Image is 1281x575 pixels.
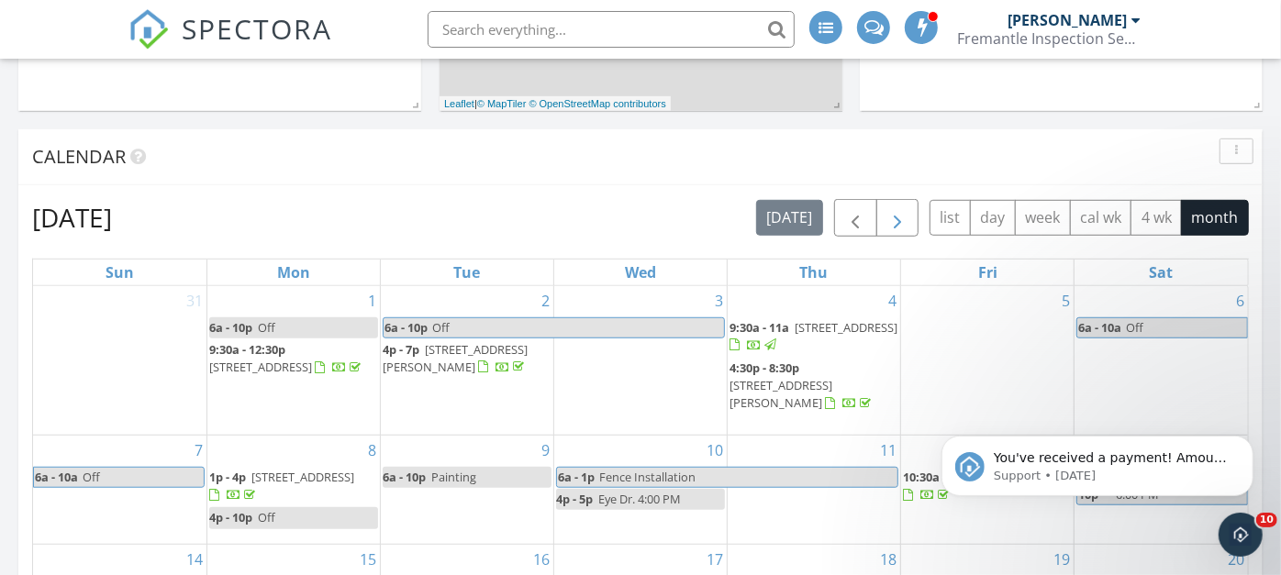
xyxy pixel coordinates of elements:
[970,200,1016,236] button: day
[1077,318,1122,337] span: 6a - 10a
[450,260,484,285] a: Tuesday
[273,260,314,285] a: Monday
[432,319,450,336] span: Off
[1126,319,1143,336] span: Off
[795,319,897,336] span: [STREET_ADDRESS]
[553,436,727,545] td: Go to September 10, 2025
[1131,200,1182,236] button: 4 wk
[1146,260,1177,285] a: Saturday
[32,199,112,236] h2: [DATE]
[730,377,832,411] span: [STREET_ADDRESS][PERSON_NAME]
[258,319,275,336] span: Off
[598,491,681,507] span: Eye Dr. 4:00 PM
[730,359,874,411] a: 4:30p - 8:30p [STREET_ADDRESS][PERSON_NAME]
[529,545,553,574] a: Go to September 16, 2025
[599,469,696,485] span: Fence Installation
[903,469,1071,503] a: 10:30a - 2p [STREET_ADDRESS]
[1181,200,1249,236] button: month
[728,286,901,436] td: Go to September 4, 2025
[1008,11,1127,29] div: [PERSON_NAME]
[1256,513,1277,527] span: 10
[80,53,316,269] span: You've received a payment! Amount $625.00 Fee $0.00 Net $625.00 Transaction # pi_3SBiqJK7snlDGpRF...
[703,545,727,574] a: Go to September 17, 2025
[209,359,312,375] span: [STREET_ADDRESS]
[876,545,900,574] a: Go to September 18, 2025
[251,469,354,485] span: [STREET_ADDRESS]
[444,98,474,109] a: Leaflet
[730,317,898,357] a: 9:30a - 11a [STREET_ADDRESS]
[553,286,727,436] td: Go to September 3, 2025
[1050,545,1074,574] a: Go to September 19, 2025
[538,436,553,465] a: Go to September 9, 2025
[834,199,877,237] button: Previous month
[209,341,364,375] a: 9:30a - 12:30p [STREET_ADDRESS]
[183,286,206,315] a: Go to August 31, 2025
[80,71,317,87] p: Message from Support, sent 1d ago
[901,436,1075,545] td: Go to September 12, 2025
[383,341,419,358] span: 4p - 7p
[258,509,275,525] span: Off
[356,545,380,574] a: Go to September 15, 2025
[83,469,100,485] span: Off
[383,469,426,485] span: 6a - 10p
[209,319,252,336] span: 6a - 10p
[1070,200,1132,236] button: cal wk
[730,359,799,376] span: 4:30p - 8:30p
[703,436,727,465] a: Go to September 10, 2025
[209,467,378,506] a: 1p - 4p [STREET_ADDRESS]
[206,436,380,545] td: Go to September 8, 2025
[621,260,660,285] a: Wednesday
[957,29,1141,48] div: Fremantle Inspection Services
[538,286,553,315] a: Go to September 2, 2025
[440,96,671,112] div: |
[1224,545,1248,574] a: Go to September 20, 2025
[876,436,900,465] a: Go to September 11, 2025
[1232,286,1248,315] a: Go to September 6, 2025
[364,286,380,315] a: Go to September 1, 2025
[364,436,380,465] a: Go to September 8, 2025
[33,436,206,545] td: Go to September 7, 2025
[1058,286,1074,315] a: Go to September 5, 2025
[191,436,206,465] a: Go to September 7, 2025
[383,341,528,375] a: 4p - 7p [STREET_ADDRESS][PERSON_NAME]
[876,199,919,237] button: Next month
[128,25,332,63] a: SPECTORA
[428,11,795,48] input: Search everything...
[209,339,378,379] a: 9:30a - 12:30p [STREET_ADDRESS]
[33,286,206,436] td: Go to August 31, 2025
[209,469,354,503] a: 1p - 4p [STREET_ADDRESS]
[975,260,1001,285] a: Friday
[1015,200,1071,236] button: week
[711,286,727,315] a: Go to September 3, 2025
[102,260,138,285] a: Sunday
[384,318,429,337] span: 6a - 10p
[34,468,79,487] span: 6a - 10a
[1219,513,1263,557] iframe: Intercom live chat
[380,286,553,436] td: Go to September 2, 2025
[930,200,971,236] button: list
[914,397,1281,525] iframe: Intercom notifications message
[380,436,553,545] td: Go to September 9, 2025
[383,341,528,375] span: [STREET_ADDRESS][PERSON_NAME]
[182,9,332,48] span: SPECTORA
[756,200,823,236] button: [DATE]
[32,144,126,169] span: Calendar
[903,469,963,485] span: 10:30a - 2p
[730,319,789,336] span: 9:30a - 11a
[128,9,169,50] img: The Best Home Inspection Software - Spectora
[728,436,901,545] td: Go to September 11, 2025
[209,469,246,485] span: 1p - 4p
[557,468,596,487] span: 6a - 1p
[730,319,897,353] a: 9:30a - 11a [STREET_ADDRESS]
[556,491,593,507] span: 4p - 5p
[730,358,898,415] a: 4:30p - 8:30p [STREET_ADDRESS][PERSON_NAME]
[901,286,1075,436] td: Go to September 5, 2025
[209,341,285,358] span: 9:30a - 12:30p
[529,98,666,109] a: © OpenStreetMap contributors
[183,545,206,574] a: Go to September 14, 2025
[1075,286,1248,436] td: Go to September 6, 2025
[206,286,380,436] td: Go to September 1, 2025
[209,509,252,525] span: 4p - 10p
